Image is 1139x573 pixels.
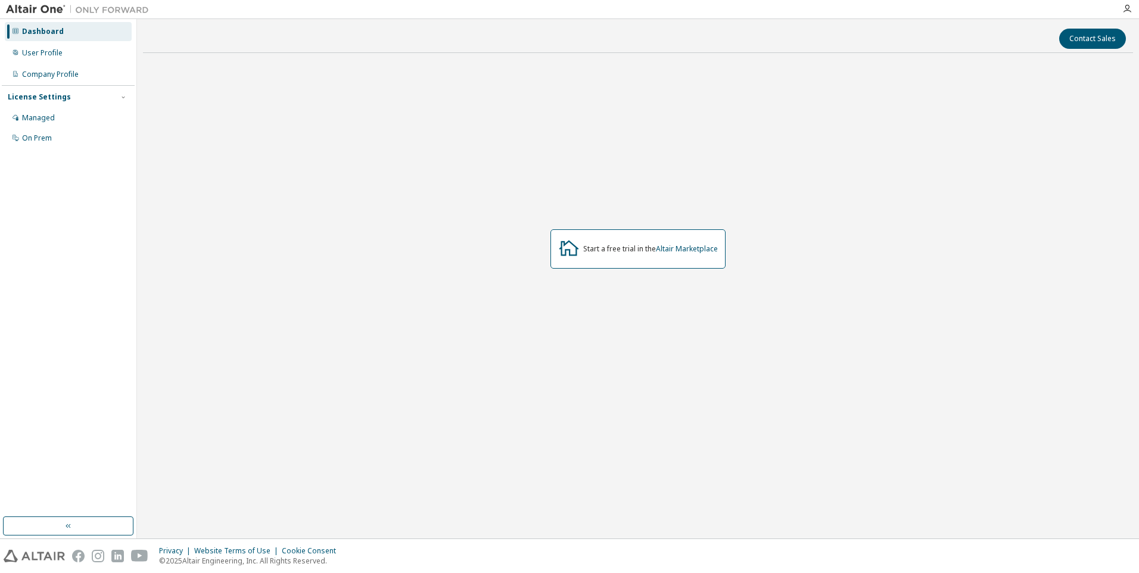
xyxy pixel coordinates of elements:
div: Company Profile [22,70,79,79]
img: altair_logo.svg [4,550,65,562]
div: On Prem [22,133,52,143]
div: Cookie Consent [282,546,343,556]
div: Managed [22,113,55,123]
p: © 2025 Altair Engineering, Inc. All Rights Reserved. [159,556,343,566]
div: User Profile [22,48,63,58]
div: Privacy [159,546,194,556]
img: youtube.svg [131,550,148,562]
img: linkedin.svg [111,550,124,562]
div: License Settings [8,92,71,102]
a: Altair Marketplace [656,244,718,254]
div: Dashboard [22,27,64,36]
button: Contact Sales [1059,29,1126,49]
img: instagram.svg [92,550,104,562]
div: Website Terms of Use [194,546,282,556]
img: Altair One [6,4,155,15]
img: facebook.svg [72,550,85,562]
div: Start a free trial in the [583,244,718,254]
